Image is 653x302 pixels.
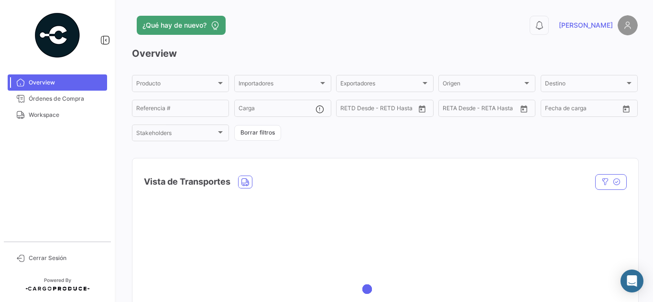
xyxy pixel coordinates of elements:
[29,254,103,262] span: Cerrar Sesión
[142,21,207,30] span: ¿Qué hay de nuevo?
[234,125,281,141] button: Borrar filtros
[8,91,107,107] a: Órdenes de Compra
[33,11,81,59] img: powered-by.png
[340,106,358,113] input: Desde
[545,82,625,88] span: Destino
[569,106,604,113] input: Hasta
[8,74,107,91] a: Overview
[618,15,638,35] img: placeholder-user.png
[136,131,216,138] span: Stakeholders
[137,16,226,35] button: ¿Qué hay de nuevo?
[517,102,531,116] button: Open calendar
[559,21,613,30] span: [PERSON_NAME]
[29,78,103,87] span: Overview
[136,82,216,88] span: Producto
[340,82,420,88] span: Exportadores
[29,111,103,119] span: Workspace
[620,270,643,292] div: Abrir Intercom Messenger
[144,175,230,188] h4: Vista de Transportes
[239,82,318,88] span: Importadores
[545,106,562,113] input: Desde
[132,47,638,60] h3: Overview
[443,106,460,113] input: Desde
[8,107,107,123] a: Workspace
[29,94,103,103] span: Órdenes de Compra
[239,176,252,188] button: Land
[415,102,429,116] button: Open calendar
[467,106,502,113] input: Hasta
[443,82,522,88] span: Origen
[619,102,633,116] button: Open calendar
[364,106,400,113] input: Hasta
